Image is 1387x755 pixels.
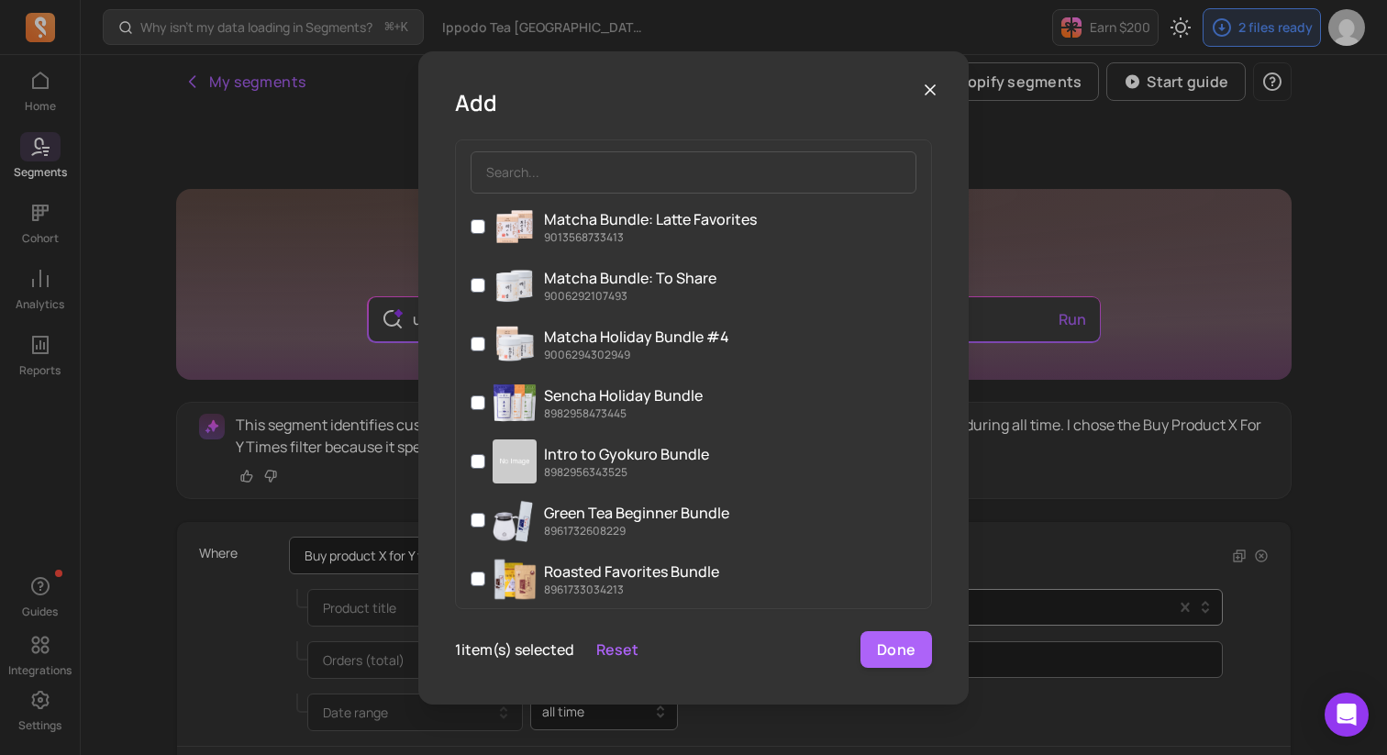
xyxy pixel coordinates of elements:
[471,572,485,586] input: Roasted Favorites BundleRoasted Favorites Bundle8961733034213
[544,502,729,524] p: Green Tea Beginner Bundle
[493,381,537,425] img: Sencha Holiday Bundle
[544,208,757,230] p: Matcha Bundle: Latte Favorites
[544,561,719,583] p: Roasted Favorites Bundle
[493,498,537,542] img: Green Tea Beginner Bundle
[860,631,932,668] button: Done
[471,337,485,351] input: Matcha Holiday Bundle #4Matcha Holiday Bundle #49006294302949
[1325,693,1369,737] div: Open Intercom Messenger
[544,267,716,289] p: Matcha Bundle: To Share
[471,151,916,194] input: Search...
[455,88,932,117] h3: Add
[471,219,485,234] input: Matcha Bundle: Latte FavoritesMatcha Bundle: Latte Favorites9013568733413
[544,289,716,304] p: 9006292107493
[596,638,638,661] button: Reset
[471,278,485,293] input: Matcha Bundle: To ShareMatcha Bundle: To Share9006292107493
[544,384,703,406] p: Sencha Holiday Bundle
[455,638,574,661] p: 1 item(s) selected
[544,348,729,362] p: 9006294302949
[493,263,537,307] img: Matcha Bundle: To Share
[544,406,703,421] p: 8982958473445
[544,465,709,480] p: 8982956343525
[471,395,485,410] input: Sencha Holiday BundleSencha Holiday Bundle8982958473445
[544,443,709,465] p: Intro to Gyokuro Bundle
[493,439,537,483] img: Intro to Gyokuro Bundle
[544,230,757,245] p: 9013568733413
[544,326,729,348] p: Matcha Holiday Bundle #4
[493,205,537,249] img: Matcha Bundle: Latte Favorites
[493,557,537,601] img: Roasted Favorites Bundle
[493,322,537,366] img: Matcha Holiday Bundle #4
[471,454,485,469] input: Intro to Gyokuro BundleIntro to Gyokuro Bundle8982956343525
[471,513,485,527] input: Green Tea Beginner BundleGreen Tea Beginner Bundle8961732608229
[544,583,719,597] p: 8961733034213
[544,524,729,538] p: 8961732608229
